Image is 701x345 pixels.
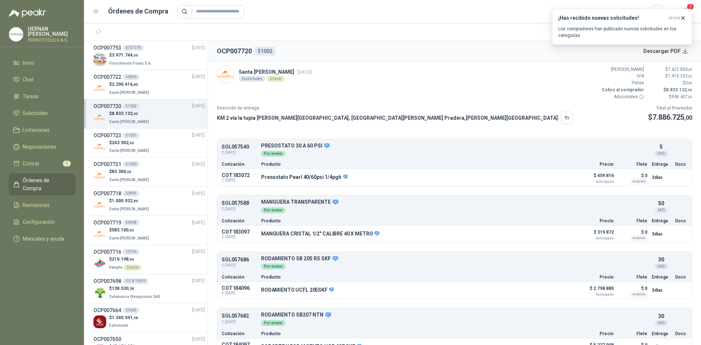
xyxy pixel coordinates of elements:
[123,220,139,226] div: 50998
[660,143,663,151] p: 5
[261,219,573,223] p: Producto
[669,15,680,21] span: ahora
[129,257,134,261] span: ,00
[123,45,144,51] div: 6757378
[93,169,106,182] img: Company Logo
[93,248,205,271] a: OCP00771613736[DATE] Company Logo$219.198,00PatojitoDirecto
[123,74,139,80] div: 50996
[112,111,138,116] span: 8.833.132
[93,219,205,242] a: OCP00771950998[DATE] Company Logo$583.100,00Santa [PERSON_NAME]
[93,73,205,96] a: OCP00772250996[DATE] Company Logo$2.290.416,80Santa [PERSON_NAME]
[658,199,664,207] p: 50
[109,323,128,327] span: Estrumetal
[261,174,348,181] p: Presostato Pearl 40/60psi 1/4pgh
[648,80,692,87] p: $
[109,256,141,263] p: $
[23,235,64,243] span: Manuales y ayuda
[93,189,205,212] a: OCP00771850999[DATE] Company Logo$1.000.932,80Santa [PERSON_NAME]
[688,74,692,78] span: ,00
[133,316,138,320] span: ,98
[261,331,573,336] p: Producto
[23,176,68,192] span: Órdenes de Compra
[109,236,149,240] span: Santa [PERSON_NAME]
[618,331,647,336] p: Flete
[192,132,205,139] span: [DATE]
[23,76,34,84] span: Chat
[23,143,56,151] span: Negociaciones
[9,232,75,246] a: Manuales y ayuda
[93,131,121,139] h3: OCP007723
[687,88,692,92] span: ,00
[93,102,121,110] h3: OCP007720
[23,201,50,209] span: Remisiones
[679,5,692,18] button: 1
[652,219,671,223] p: Entrega
[261,256,647,262] p: RODAMIENTO SB 205 RS SKF
[93,219,121,227] h3: OCP007719
[630,179,647,184] div: Incluido
[93,189,121,198] h3: OCP007718
[639,44,693,58] button: Descargar PDF
[23,160,39,168] span: Cotizar
[267,76,284,82] div: Directo
[9,9,46,18] img: Logo peakr
[688,68,692,72] span: ,00
[222,291,257,295] span: C: [DATE]
[222,144,257,150] p: SOL057540
[675,275,687,279] p: Docs
[123,133,139,138] div: 51001
[261,264,286,269] div: Por enviar
[93,286,106,299] img: Company Logo
[109,139,150,146] p: $
[222,162,257,166] p: Cotización
[222,257,257,262] p: SOL057686
[577,228,614,240] p: $ 319.872
[93,335,121,343] h3: OCP007650
[109,149,149,153] span: Santa [PERSON_NAME]
[109,168,150,175] p: $
[112,315,138,320] span: 1.340.941
[630,235,647,241] div: Incluido
[255,47,275,55] div: 51002
[129,287,134,291] span: ,28
[261,275,573,279] p: Producto
[222,235,257,239] span: C: [DATE]
[112,169,131,174] span: 83.300
[28,38,75,42] p: FERROTOOLS S.A.S.
[222,331,257,336] p: Cotización
[652,113,692,122] span: 7.886.725
[123,307,139,313] div: 23669
[93,315,106,328] img: Company Logo
[124,265,141,271] div: Directo
[552,9,692,45] button: ¡Has recibido nuevas solicitudes!ahora Los compradores han publicado nuevas solicitudes en tus ca...
[648,66,692,73] p: $
[23,218,55,226] span: Configuración
[9,157,75,170] a: Cotizar7
[261,312,647,318] p: RODAMIENTO SB207 NTN
[109,314,138,321] p: $
[112,198,138,203] span: 1.000.932
[9,215,75,229] a: Configuración
[93,306,205,329] a: OCP00766423669[DATE] Company Logo$1.340.941,98Estrumetal
[9,73,75,87] a: Chat
[668,67,692,72] span: 7.422.800
[648,93,692,100] p: $
[222,319,257,325] span: C: [DATE]
[133,83,138,87] span: ,80
[600,66,644,73] p: [PERSON_NAME]
[577,284,614,296] p: $ 2.798.880
[600,93,644,100] p: Adicionales
[109,198,150,204] p: $
[112,286,134,291] span: 138.530
[109,295,160,299] span: Salamanca Oleaginosas SAS
[93,257,106,270] img: Company Logo
[686,3,694,10] span: 1
[630,291,647,297] div: Incluido
[577,275,614,279] p: Precio
[577,171,614,184] p: $ 459.816
[222,150,257,156] span: C: [DATE]
[666,87,692,92] span: 8.833.132
[93,277,121,285] h3: OCP007698
[618,284,647,293] p: $ 0
[261,231,379,237] p: MANGUERA CRISTAL 1/2" CALIBRE 40 X METRO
